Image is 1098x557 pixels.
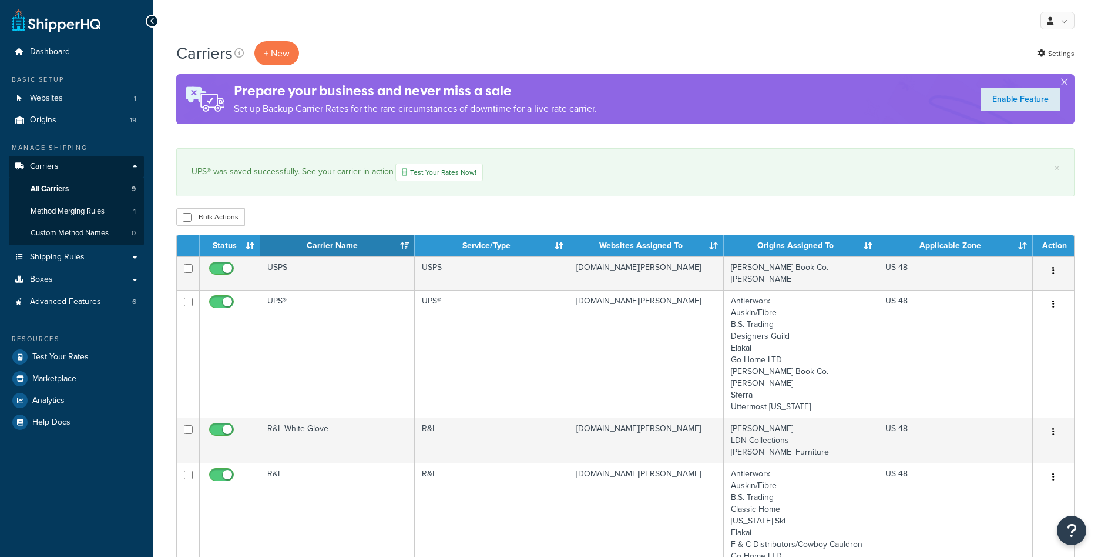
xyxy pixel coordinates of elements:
[260,290,415,418] td: UPS®
[9,368,144,389] a: Marketplace
[132,228,136,238] span: 0
[30,94,63,104] span: Websites
[9,88,144,109] li: Websites
[415,235,569,256] th: Service/Type: activate to sort column ascending
[32,418,70,428] span: Help Docs
[9,291,144,313] li: Advanced Features
[30,275,53,285] span: Boxes
[176,74,234,124] img: ad-rules-rateshop-fe6ec290ccb7230408bd80ed9643f0289d75e0ffd9eb532fc0e269fcd187b520.png
[569,290,724,418] td: [DOMAIN_NAME][PERSON_NAME]
[32,396,65,406] span: Analytics
[9,269,144,291] a: Boxes
[878,235,1033,256] th: Applicable Zone: activate to sort column ascending
[9,178,144,200] li: All Carriers
[9,222,144,244] li: Custom Method Names
[254,41,299,65] button: + New
[9,143,144,153] div: Manage Shipping
[9,201,144,222] li: Method Merging Rules
[234,81,597,101] h4: Prepare your business and never miss a sale
[192,164,1059,181] div: UPS® was saved successfully. See your carrier in action
[134,94,136,104] span: 1
[260,418,415,463] td: R&L White Glove
[9,390,144,411] a: Analytics
[9,334,144,344] div: Resources
[30,47,70,57] span: Dashboard
[133,206,136,216] span: 1
[132,184,136,194] span: 9
[9,178,144,200] a: All Carriers 9
[724,235,878,256] th: Origins Assigned To: activate to sort column ascending
[176,208,245,226] button: Bulk Actions
[31,184,69,194] span: All Carriers
[569,235,724,256] th: Websites Assigned To: activate to sort column ascending
[12,9,100,32] a: ShipperHQ Home
[1055,164,1059,173] a: ×
[1057,516,1086,545] button: Open Resource Center
[31,228,109,238] span: Custom Method Names
[132,297,136,307] span: 6
[260,256,415,290] td: USPS
[130,115,136,125] span: 19
[9,75,144,85] div: Basic Setup
[415,290,569,418] td: UPS®
[878,256,1033,290] td: US 48
[569,256,724,290] td: [DOMAIN_NAME][PERSON_NAME]
[395,164,483,181] a: Test Your Rates Now!
[9,246,144,268] a: Shipping Rules
[234,101,597,117] p: Set up Backup Carrier Rates for the rare circumstances of downtime for a live rate carrier.
[415,418,569,463] td: R&L
[9,109,144,131] a: Origins 19
[9,346,144,368] a: Test Your Rates
[9,412,144,433] a: Help Docs
[9,156,144,178] a: Carriers
[878,290,1033,418] td: US 48
[415,256,569,290] td: USPS
[981,88,1060,111] a: Enable Feature
[724,418,878,463] td: [PERSON_NAME] LDN Collections [PERSON_NAME] Furniture
[9,291,144,313] a: Advanced Features 6
[32,374,76,384] span: Marketplace
[724,290,878,418] td: Antlerworx Auskin/Fibre B.S. Trading Designers Guild Elakai Go Home LTD [PERSON_NAME] Book Co. [P...
[9,201,144,222] a: Method Merging Rules 1
[724,256,878,290] td: [PERSON_NAME] Book Co. [PERSON_NAME]
[9,156,144,245] li: Carriers
[878,418,1033,463] td: US 48
[200,235,260,256] th: Status: activate to sort column ascending
[1033,235,1074,256] th: Action
[30,162,59,172] span: Carriers
[9,88,144,109] a: Websites 1
[9,41,144,63] a: Dashboard
[176,42,233,65] h1: Carriers
[260,235,415,256] th: Carrier Name: activate to sort column ascending
[569,418,724,463] td: [DOMAIN_NAME][PERSON_NAME]
[30,297,101,307] span: Advanced Features
[1037,45,1075,62] a: Settings
[30,115,56,125] span: Origins
[9,222,144,244] a: Custom Method Names 0
[32,352,89,362] span: Test Your Rates
[31,206,105,216] span: Method Merging Rules
[9,109,144,131] li: Origins
[30,252,85,262] span: Shipping Rules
